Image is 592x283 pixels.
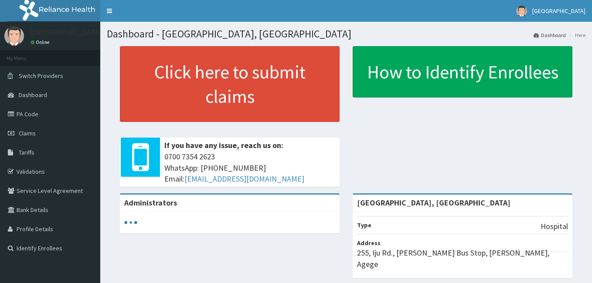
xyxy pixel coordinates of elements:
span: Tariffs [19,148,34,156]
img: User Image [4,26,24,46]
span: Dashboard [19,91,47,99]
li: Here [567,31,585,39]
a: [EMAIL_ADDRESS][DOMAIN_NAME] [184,174,304,184]
span: Switch Providers [19,72,63,80]
strong: [GEOGRAPHIC_DATA], [GEOGRAPHIC_DATA] [357,198,510,208]
h1: Dashboard - [GEOGRAPHIC_DATA], [GEOGRAPHIC_DATA] [107,28,585,40]
b: If you have any issue, reach us on: [164,140,283,150]
span: 0700 7354 2623 WhatsApp: [PHONE_NUMBER] Email: [164,151,335,185]
a: Dashboard [534,31,566,39]
svg: audio-loading [124,216,137,229]
img: User Image [516,6,527,17]
span: [GEOGRAPHIC_DATA] [532,7,585,15]
b: Administrators [124,198,177,208]
b: Address [357,239,381,247]
p: 255, Iju Rd., [PERSON_NAME] Bus Stop, [PERSON_NAME], Agege [357,247,568,270]
a: Click here to submit claims [120,46,340,122]
span: Claims [19,129,36,137]
p: [GEOGRAPHIC_DATA] [31,28,102,36]
a: Online [31,39,51,45]
a: How to Identify Enrollees [353,46,572,98]
b: Type [357,221,371,229]
p: Hospital [541,221,568,232]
